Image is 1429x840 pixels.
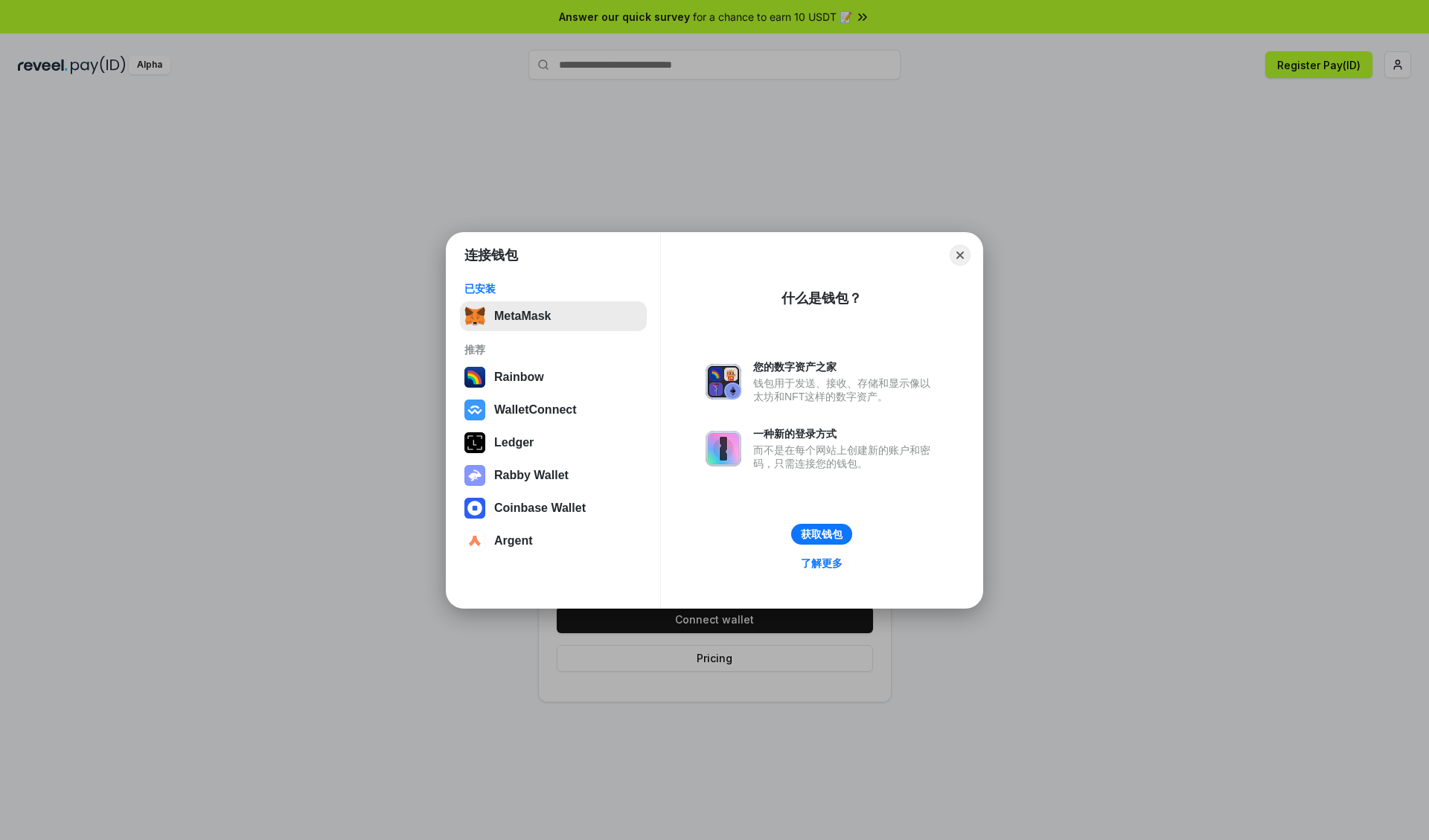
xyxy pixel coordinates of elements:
[464,498,485,519] img: svg+xml,%3Csvg%20width%3D%2228%22%20height%3D%2228%22%20viewBox%3D%220%200%2028%2028%22%20fill%3D...
[706,431,741,467] img: svg+xml,%3Csvg%20xmlns%3D%22http%3A%2F%2Fwww.w3.org%2F2000%2Fsvg%22%20fill%3D%22none%22%20viewBox...
[460,395,647,425] button: WalletConnect
[494,371,544,384] div: Rainbow
[753,360,938,373] div: 您的数字资产之家
[460,301,647,331] button: MetaMask
[464,432,485,453] img: svg+xml,%3Csvg%20xmlns%3D%22http%3A%2F%2Fwww.w3.org%2F2000%2Fsvg%22%20width%3D%2228%22%20height%3...
[753,376,938,403] div: 钱包用于发送、接收、存储和显示像以太坊和NFT这样的数字资产。
[460,362,647,392] button: Rainbow
[950,245,971,266] button: Close
[792,554,851,573] a: 了解更多
[494,436,534,449] div: Ledger
[801,528,843,541] div: 获取钱包
[494,501,586,515] div: Coinbase Wallet
[464,367,485,388] img: svg+xml,%3Csvg%20width%3D%22120%22%20height%3D%22120%22%20viewBox%3D%220%200%20120%20120%22%20fil...
[464,530,485,551] img: svg+xml,%3Csvg%20width%3D%2228%22%20height%3D%2228%22%20viewBox%3D%220%200%2028%2028%22%20fill%3D...
[494,469,569,482] div: Rabby Wallet
[791,524,852,545] button: 获取钱包
[494,310,551,323] div: MetaMask
[460,526,647,556] button: Argent
[464,282,642,295] div: 已安装
[460,493,647,523] button: Coinbase Wallet
[494,534,533,548] div: Argent
[464,306,485,327] img: svg+xml,%3Csvg%20fill%3D%22none%22%20height%3D%2233%22%20viewBox%3D%220%200%2035%2033%22%20width%...
[464,400,485,420] img: svg+xml,%3Csvg%20width%3D%2228%22%20height%3D%2228%22%20viewBox%3D%220%200%2028%2028%22%20fill%3D...
[781,289,862,307] div: 什么是钱包？
[464,465,485,486] img: svg+xml,%3Csvg%20xmlns%3D%22http%3A%2F%2Fwww.w3.org%2F2000%2Fsvg%22%20fill%3D%22none%22%20viewBox...
[801,557,843,570] div: 了解更多
[753,443,938,470] div: 而不是在每个网站上创建新的账户和密码，只需连接您的钱包。
[706,364,741,400] img: svg+xml,%3Csvg%20xmlns%3D%22http%3A%2F%2Fwww.w3.org%2F2000%2Fsvg%22%20fill%3D%22none%22%20viewBox...
[753,427,938,440] div: 一种新的登录方式
[464,343,642,356] div: 推荐
[494,403,577,417] div: WalletConnect
[460,428,647,458] button: Ledger
[464,246,518,264] h1: 连接钱包
[460,461,647,490] button: Rabby Wallet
